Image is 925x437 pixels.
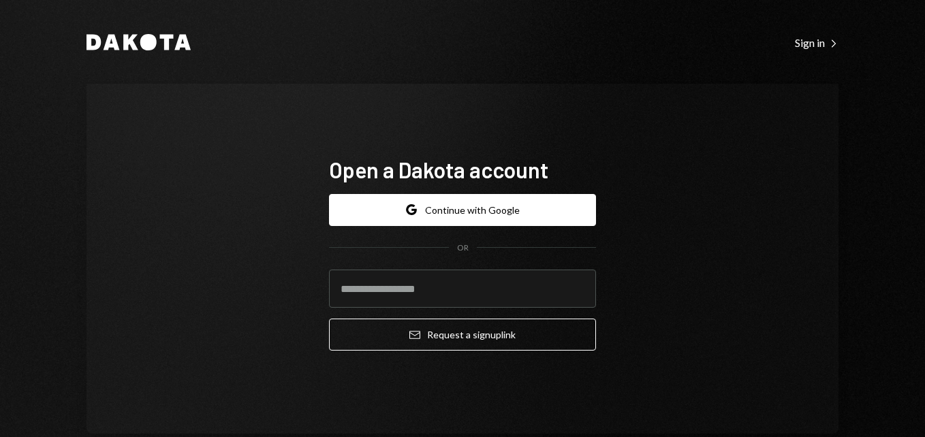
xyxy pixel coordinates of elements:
div: Sign in [795,36,838,50]
button: Request a signuplink [329,319,596,351]
a: Sign in [795,35,838,50]
div: OR [457,242,469,254]
button: Continue with Google [329,194,596,226]
h1: Open a Dakota account [329,156,596,183]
